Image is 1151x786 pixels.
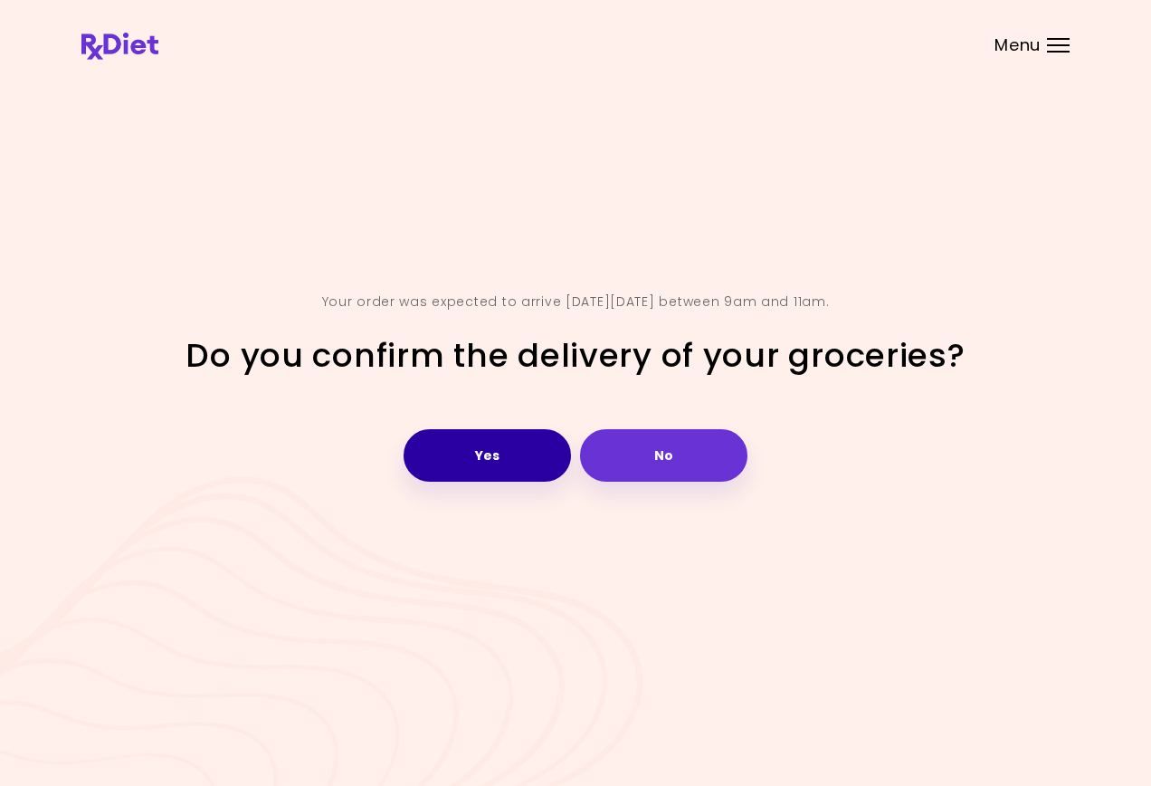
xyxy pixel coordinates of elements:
[580,429,747,482] button: No
[81,33,158,60] img: RxDiet
[994,37,1041,53] span: Menu
[185,335,965,378] h2: Do you confirm the delivery of your groceries?
[404,429,571,482] button: Yes
[322,288,830,317] div: Your order was expected to arrive [DATE][DATE] between 9am and 11am.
